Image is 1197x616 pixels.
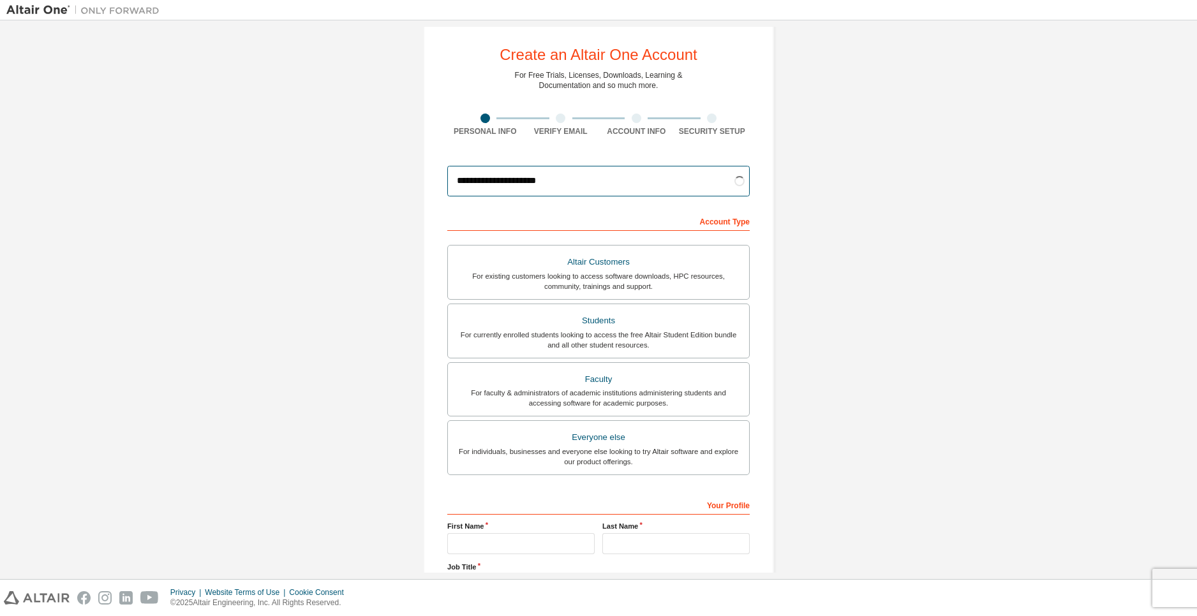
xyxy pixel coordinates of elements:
[77,591,91,605] img: facebook.svg
[170,587,205,598] div: Privacy
[4,591,70,605] img: altair_logo.svg
[515,70,683,91] div: For Free Trials, Licenses, Downloads, Learning & Documentation and so much more.
[447,521,595,531] label: First Name
[447,210,750,231] div: Account Type
[456,312,741,330] div: Students
[598,126,674,136] div: Account Info
[523,126,599,136] div: Verify Email
[456,253,741,271] div: Altair Customers
[456,429,741,446] div: Everyone else
[456,330,741,350] div: For currently enrolled students looking to access the free Altair Student Edition bundle and all ...
[456,388,741,408] div: For faculty & administrators of academic institutions administering students and accessing softwa...
[500,47,697,62] div: Create an Altair One Account
[447,494,750,515] div: Your Profile
[6,4,166,17] img: Altair One
[456,271,741,291] div: For existing customers looking to access software downloads, HPC resources, community, trainings ...
[674,126,750,136] div: Security Setup
[602,521,750,531] label: Last Name
[140,591,159,605] img: youtube.svg
[205,587,289,598] div: Website Terms of Use
[447,126,523,136] div: Personal Info
[456,446,741,467] div: For individuals, businesses and everyone else looking to try Altair software and explore our prod...
[447,562,750,572] label: Job Title
[170,598,352,608] p: © 2025 Altair Engineering, Inc. All Rights Reserved.
[98,591,112,605] img: instagram.svg
[456,370,741,388] div: Faculty
[119,591,133,605] img: linkedin.svg
[289,587,351,598] div: Cookie Consent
